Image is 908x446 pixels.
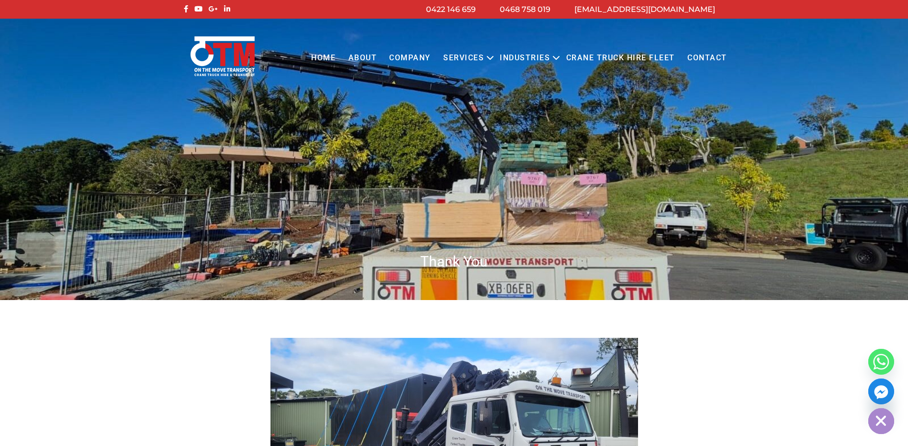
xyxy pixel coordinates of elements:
a: [EMAIL_ADDRESS][DOMAIN_NAME] [574,5,715,14]
a: 0422 146 659 [426,5,476,14]
a: Services [437,45,490,71]
a: About [342,45,383,71]
a: Whatsapp [868,349,894,375]
h1: Thank You [181,252,727,271]
a: COMPANY [383,45,437,71]
a: Crane Truck Hire Fleet [560,45,681,71]
a: Home [305,45,342,71]
a: Industries [493,45,556,71]
img: Otmtransport [189,35,257,77]
a: Facebook_Messenger [868,379,894,404]
a: 0468 758 019 [500,5,550,14]
a: Contact [681,45,733,71]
